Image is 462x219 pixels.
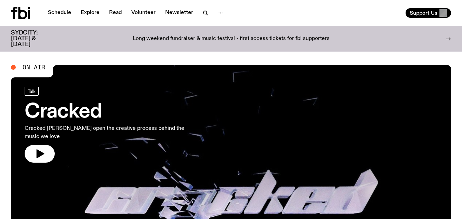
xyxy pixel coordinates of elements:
[77,8,104,18] a: Explore
[133,36,330,42] p: Long weekend fundraiser & music festival - first access tickets for fbi supporters
[44,8,75,18] a: Schedule
[127,8,160,18] a: Volunteer
[28,88,36,94] span: Talk
[105,8,126,18] a: Read
[25,102,200,122] h3: Cracked
[25,124,200,141] p: Cracked [PERSON_NAME] open the creative process behind the music we love
[23,64,45,70] span: On Air
[406,8,451,18] button: Support Us
[410,10,437,16] span: Support Us
[25,87,39,96] a: Talk
[161,8,197,18] a: Newsletter
[25,87,200,163] a: CrackedCracked [PERSON_NAME] open the creative process behind the music we love
[11,30,55,47] h3: SYDCITY: [DATE] & [DATE]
